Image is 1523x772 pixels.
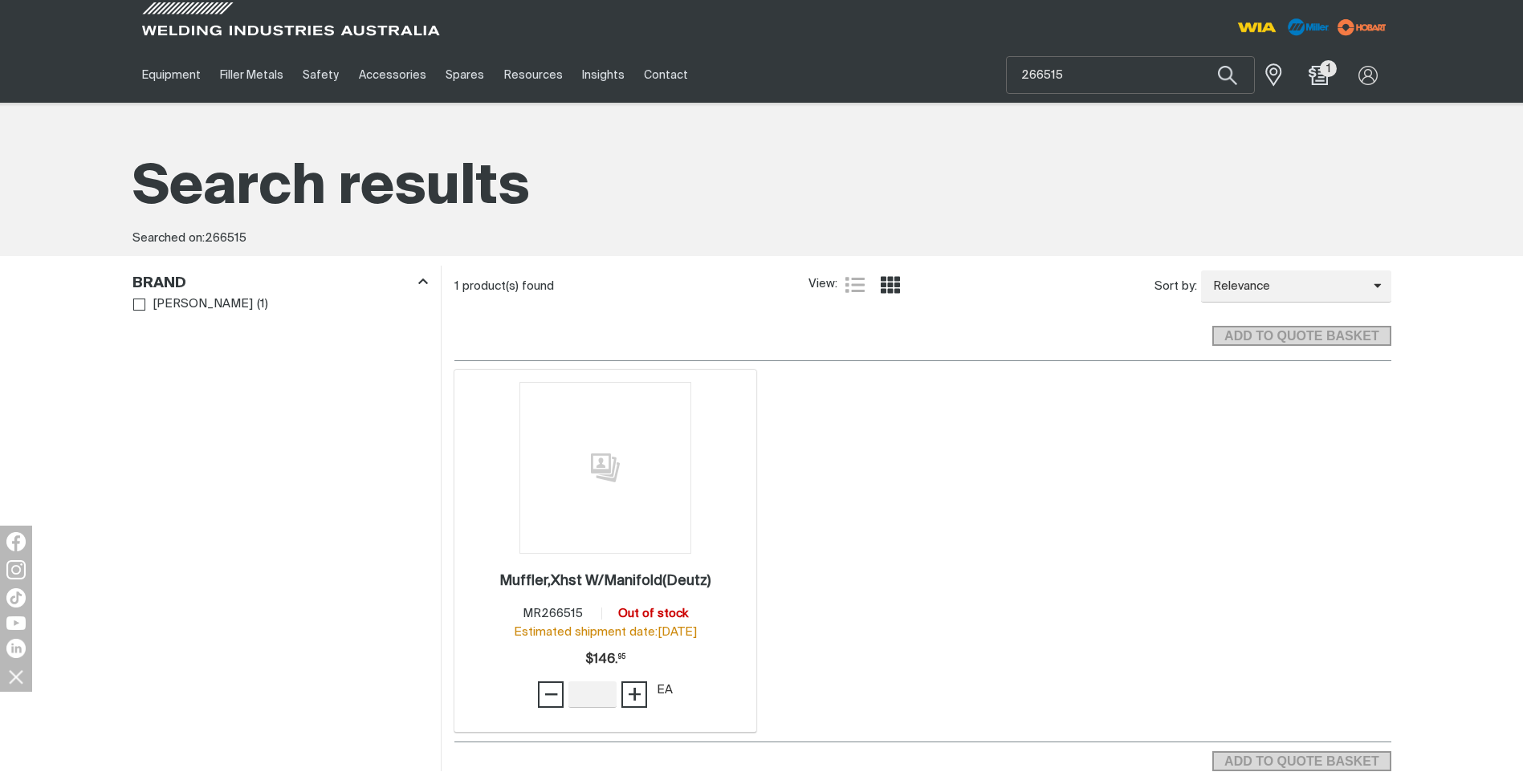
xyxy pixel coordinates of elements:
[523,607,583,620] span: MR266515
[462,280,554,292] span: product(s) found
[627,681,642,708] span: +
[499,574,711,588] h2: Muffler,Xhst W/Manifold(Deutz)
[6,588,26,607] img: TikTok
[514,626,697,638] span: Estimated shipment date: [DATE]
[1154,278,1197,296] span: Sort by:
[454,307,1391,351] section: Add to cart control
[845,275,865,295] a: List view
[634,47,698,103] a: Contact
[454,278,808,295] div: 1
[1201,278,1374,296] span: Relevance
[205,232,246,244] span: 266515
[132,272,428,294] div: Brand
[618,654,625,660] sup: 95
[657,681,673,700] div: EA
[544,681,559,708] span: −
[6,532,26,551] img: Facebook
[1007,57,1254,93] input: Product name or item number...
[132,274,186,293] h3: Brand
[499,572,711,591] a: Muffler,Xhst W/Manifold(Deutz)
[6,616,26,630] img: YouTube
[132,47,1077,103] nav: Main
[585,644,625,676] span: $146.
[585,644,625,676] div: Price
[1212,746,1391,772] section: Add to cart control
[132,47,210,103] a: Equipment
[2,663,30,690] img: hide socials
[1214,751,1389,772] span: ADD TO QUOTE BASKET
[132,230,1391,248] div: Searched on:
[133,294,427,315] ul: Brand
[133,294,254,315] a: [PERSON_NAME]
[1214,326,1389,347] span: ADD TO QUOTE BASKET
[1212,326,1391,347] button: Add selected products to the shopping cart
[618,607,688,620] span: Out of stock
[6,560,26,579] img: Instagram
[519,382,691,554] img: No image for this product
[132,152,1391,224] h1: Search results
[257,295,268,314] span: ( 1 )
[349,47,436,103] a: Accessories
[6,639,26,658] img: LinkedIn
[808,275,837,294] span: View:
[210,47,293,103] a: Filler Metals
[132,266,428,316] aside: Filters
[1333,15,1391,39] img: miller
[454,266,1391,307] section: Product list controls
[1200,56,1255,94] button: Search products
[1212,751,1391,772] button: Add selected products to the shopping cart
[572,47,634,103] a: Insights
[436,47,494,103] a: Spares
[494,47,572,103] a: Resources
[153,295,253,314] span: [PERSON_NAME]
[293,47,348,103] a: Safety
